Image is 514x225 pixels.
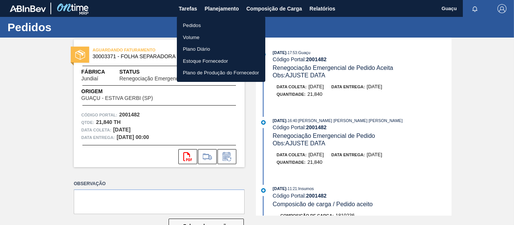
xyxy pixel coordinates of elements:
a: Plano Diário [177,43,265,55]
a: Plano de Produção do Fornecedor [177,67,265,79]
a: Volume [177,32,265,44]
a: Pedidos [177,20,265,32]
a: Estoque Fornecedor [177,55,265,67]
